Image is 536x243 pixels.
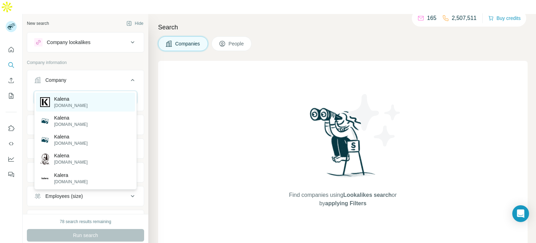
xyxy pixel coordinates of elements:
img: Surfe Illustration - Stars [343,89,406,152]
img: Kalena [40,116,50,126]
span: Companies [175,40,201,47]
div: Open Intercom Messenger [512,205,529,222]
div: New search [27,20,49,27]
p: Kalena [54,133,88,140]
img: Kalera [40,173,50,183]
button: Quick start [6,43,17,56]
div: Employees (size) [45,193,83,200]
p: Company information [27,59,144,66]
button: Company [27,72,144,91]
img: Kalena [40,135,50,145]
button: Feedback [6,168,17,181]
h4: Search [158,22,528,32]
span: Find companies using or by [287,191,399,208]
span: People [229,40,245,47]
button: Buy credits [488,13,521,23]
p: Kalena [54,95,88,102]
p: 165 [427,14,437,22]
button: Annual revenue ($) [27,164,144,181]
button: Employees (size) [27,188,144,205]
p: Kalena [54,152,88,159]
p: [DOMAIN_NAME] [54,102,88,109]
button: Enrich CSV [6,74,17,87]
button: HQ location [27,140,144,157]
p: [DOMAIN_NAME] [54,121,88,128]
img: Surfe Illustration - Woman searching with binoculars [307,106,379,184]
button: Use Surfe API [6,137,17,150]
img: Kalena [40,97,50,107]
button: Industry [27,116,144,133]
p: 2,507,511 [452,14,477,22]
button: Hide [121,18,148,29]
p: Kalena [54,114,88,121]
p: [DOMAIN_NAME] [54,179,88,185]
button: Search [6,59,17,71]
p: [DOMAIN_NAME] [54,159,88,165]
button: Dashboard [6,153,17,165]
div: Company lookalikes [47,39,90,46]
img: Kalena [40,152,50,166]
p: [DOMAIN_NAME] [54,140,88,146]
div: 78 search results remaining [60,219,111,225]
button: Technologies [27,212,144,228]
div: Company [45,77,66,84]
button: Use Surfe on LinkedIn [6,122,17,135]
button: My lists [6,90,17,102]
button: Company lookalikes [27,34,144,51]
span: Lookalikes search [343,192,392,198]
span: applying Filters [325,200,366,206]
p: Kalera [54,172,88,179]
